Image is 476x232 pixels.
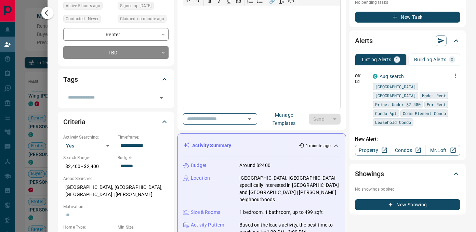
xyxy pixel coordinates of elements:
[355,35,373,46] h2: Alerts
[63,28,169,41] div: Renter
[157,93,166,103] button: Open
[309,114,341,125] div: split button
[63,46,169,59] div: TBD
[191,209,220,216] p: Size & Rooms
[390,145,425,156] a: Condos
[63,114,169,130] div: Criteria
[375,119,411,126] span: Leasehold Condo
[414,57,447,62] p: Building Alerts
[362,57,392,62] p: Listing Alerts
[191,175,210,182] p: Location
[403,110,446,117] span: Comm Element Condo
[191,162,207,169] p: Budget
[63,182,169,200] p: [GEOGRAPHIC_DATA], [GEOGRAPHIC_DATA], [GEOGRAPHIC_DATA] | [PERSON_NAME]
[63,134,114,140] p: Actively Searching:
[355,33,460,49] div: Alerts
[375,110,397,117] span: Condo Apt
[355,186,460,192] p: No showings booked
[375,92,416,99] span: [GEOGRAPHIC_DATA]
[355,199,460,210] button: New Showing
[63,74,78,85] h2: Tags
[375,101,421,108] span: Price: Under $2,400
[63,176,169,182] p: Areas Searched:
[355,136,460,143] p: New Alert:
[355,79,360,84] svg: Email
[239,209,323,216] p: 1 bedroom, 1 bathroom, up to 499 sqft
[306,143,331,149] p: 1 minute ago
[120,2,151,9] span: Signed up [DATE]
[355,166,460,182] div: Showings
[422,92,446,99] span: Mode: Rent
[191,221,224,229] p: Activity Pattern
[63,2,114,12] div: Tue Aug 12 2025
[355,73,369,79] p: Off
[118,155,169,161] p: Budget:
[427,101,446,108] span: For Rent
[63,204,169,210] p: Motivation:
[118,2,169,12] div: Sun Aug 10 2025
[63,224,114,230] p: Home Type:
[66,2,100,9] span: Active 5 hours ago
[118,224,169,230] p: Min Size:
[396,57,398,62] p: 1
[183,139,340,152] div: Activity Summary1 minute ago
[63,161,114,172] p: $2,400 - $2,400
[63,71,169,88] div: Tags
[239,175,340,203] p: [GEOGRAPHIC_DATA], [GEOGRAPHIC_DATA], specifically interested in [GEOGRAPHIC_DATA] and [GEOGRAPHI...
[425,145,460,156] a: Mr.Loft
[451,57,453,62] p: 0
[245,114,254,124] button: Open
[192,142,231,149] p: Activity Summary
[373,74,378,79] div: condos.ca
[120,15,164,22] span: Claimed < a minute ago
[118,15,169,25] div: Tue Aug 12 2025
[66,15,98,22] span: Contacted - Never
[239,162,270,169] p: Around $2400
[355,145,390,156] a: Property
[63,155,114,161] p: Search Range:
[355,168,384,179] h2: Showings
[380,74,404,79] a: Aug search
[259,114,309,125] button: Manage Templates
[63,116,85,127] h2: Criteria
[355,12,460,23] button: New Task
[375,83,416,90] span: [GEOGRAPHIC_DATA]
[63,140,114,151] div: Yes
[118,134,169,140] p: Timeframe:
